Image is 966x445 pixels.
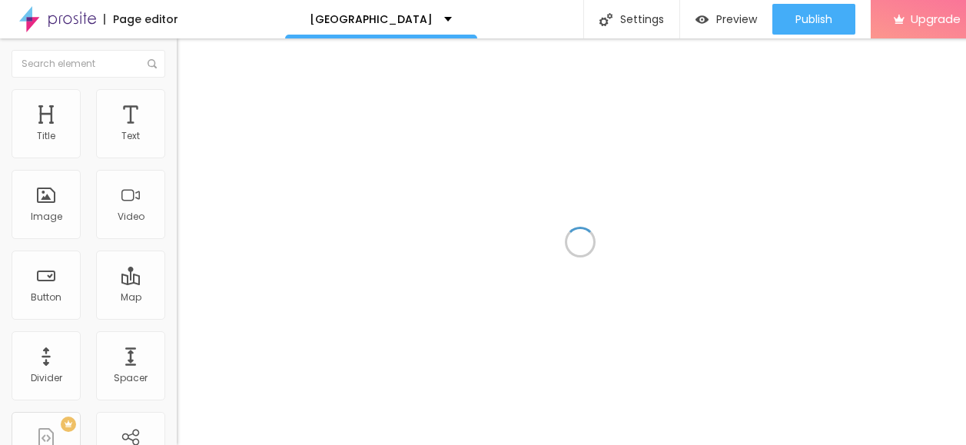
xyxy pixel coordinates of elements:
div: Video [118,211,144,222]
img: Icone [599,13,612,26]
div: Title [37,131,55,141]
div: Image [31,211,62,222]
div: Button [31,292,61,303]
img: Icone [148,59,157,68]
img: view-1.svg [695,13,709,26]
div: Text [121,131,140,141]
span: Preview [716,13,757,25]
p: [GEOGRAPHIC_DATA] [310,14,433,25]
div: Map [121,292,141,303]
div: Spacer [114,373,148,384]
input: Search element [12,50,165,78]
div: Divider [31,373,62,384]
button: Preview [680,4,772,35]
span: Publish [795,13,832,25]
button: Publish [772,4,855,35]
span: Upgrade [911,12,961,25]
div: Page editor [104,14,178,25]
